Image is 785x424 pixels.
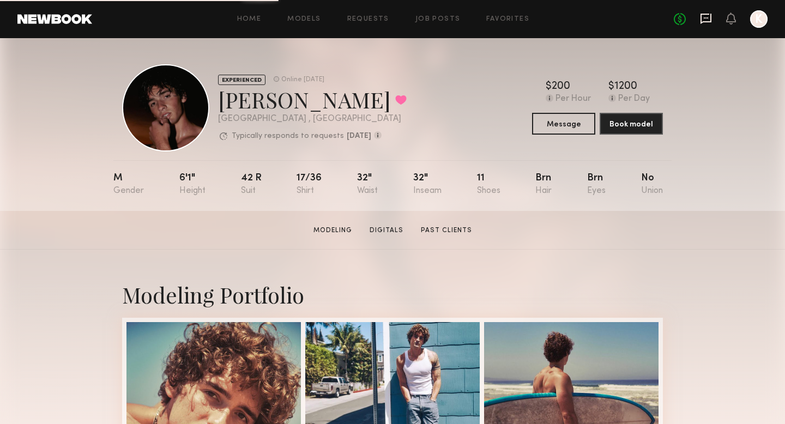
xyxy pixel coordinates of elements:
[281,76,324,83] div: Online [DATE]
[416,226,476,235] a: Past Clients
[546,81,552,92] div: $
[600,113,663,135] button: Book model
[122,280,663,309] div: Modeling Portfolio
[477,173,500,196] div: 11
[365,226,408,235] a: Digitals
[347,16,389,23] a: Requests
[218,75,265,85] div: EXPERIENCED
[241,173,262,196] div: 42 r
[297,173,322,196] div: 17/36
[614,81,637,92] div: 1200
[750,10,768,28] a: K
[232,132,344,140] p: Typically responds to requests
[415,16,461,23] a: Job Posts
[486,16,529,23] a: Favorites
[587,173,606,196] div: Brn
[287,16,321,23] a: Models
[347,132,371,140] b: [DATE]
[309,226,357,235] a: Modeling
[218,114,407,124] div: [GEOGRAPHIC_DATA] , [GEOGRAPHIC_DATA]
[552,81,570,92] div: 200
[218,85,407,114] div: [PERSON_NAME]
[608,81,614,92] div: $
[535,173,552,196] div: Brn
[113,173,144,196] div: M
[237,16,262,23] a: Home
[357,173,378,196] div: 32"
[555,94,591,104] div: Per Hour
[618,94,650,104] div: Per Day
[532,113,595,135] button: Message
[179,173,206,196] div: 6'1"
[641,173,663,196] div: No
[413,173,442,196] div: 32"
